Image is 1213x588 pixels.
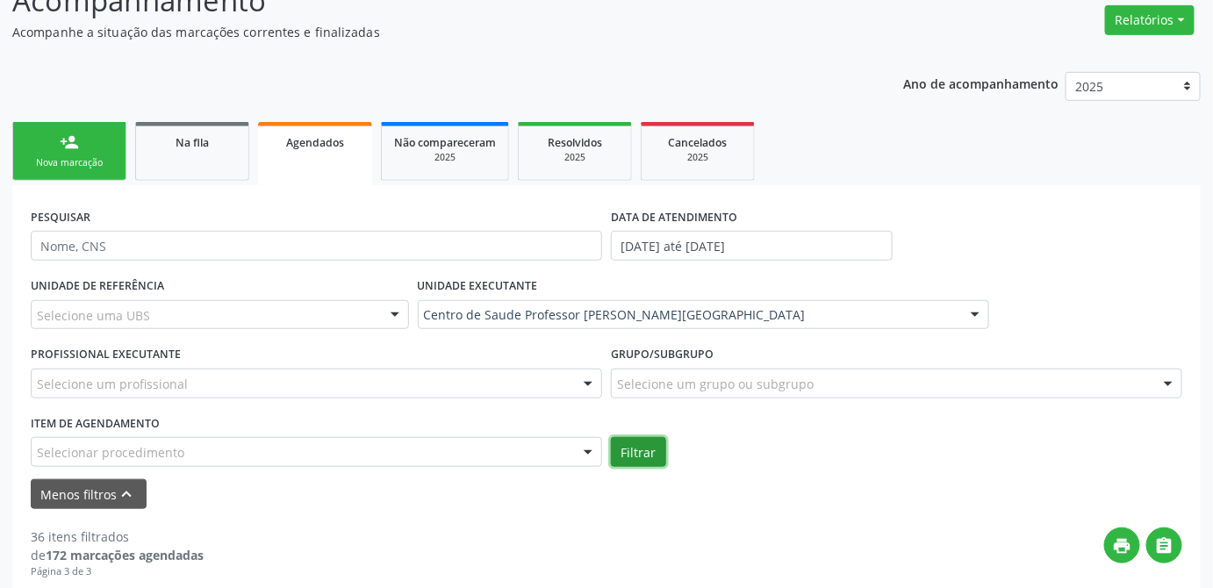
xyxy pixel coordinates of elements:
[31,527,204,546] div: 36 itens filtrados
[611,437,666,467] button: Filtrar
[12,23,844,41] p: Acompanhe a situação das marcações correntes e finalizadas
[1146,527,1182,563] button: 
[424,306,953,324] span: Centro de Saude Professor [PERSON_NAME][GEOGRAPHIC_DATA]
[654,151,742,164] div: 2025
[611,204,737,231] label: DATA DE ATENDIMENTO
[531,151,619,164] div: 2025
[60,133,79,152] div: person_add
[37,306,150,325] span: Selecione uma UBS
[617,375,814,393] span: Selecione um grupo ou subgrupo
[548,135,602,150] span: Resolvidos
[37,375,188,393] span: Selecione um profissional
[611,231,893,261] input: Selecione um intervalo
[31,411,160,438] label: Item de agendamento
[31,479,147,510] button: Menos filtroskeyboard_arrow_up
[46,547,204,563] strong: 172 marcações agendadas
[1155,536,1174,556] i: 
[418,273,538,300] label: UNIDADE EXECUTANTE
[176,135,209,150] span: Na fila
[31,204,90,231] label: PESQUISAR
[25,156,113,169] div: Nova marcação
[1113,536,1132,556] i: print
[37,443,184,462] span: Selecionar procedimento
[904,72,1059,94] p: Ano de acompanhamento
[31,231,602,261] input: Nome, CNS
[1105,5,1195,35] button: Relatórios
[118,484,137,504] i: keyboard_arrow_up
[31,564,204,579] div: Página 3 de 3
[31,546,204,564] div: de
[1104,527,1140,563] button: print
[394,151,496,164] div: 2025
[394,135,496,150] span: Não compareceram
[31,273,164,300] label: UNIDADE DE REFERÊNCIA
[669,135,728,150] span: Cancelados
[31,341,181,369] label: PROFISSIONAL EXECUTANTE
[286,135,344,150] span: Agendados
[611,341,714,369] label: Grupo/Subgrupo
